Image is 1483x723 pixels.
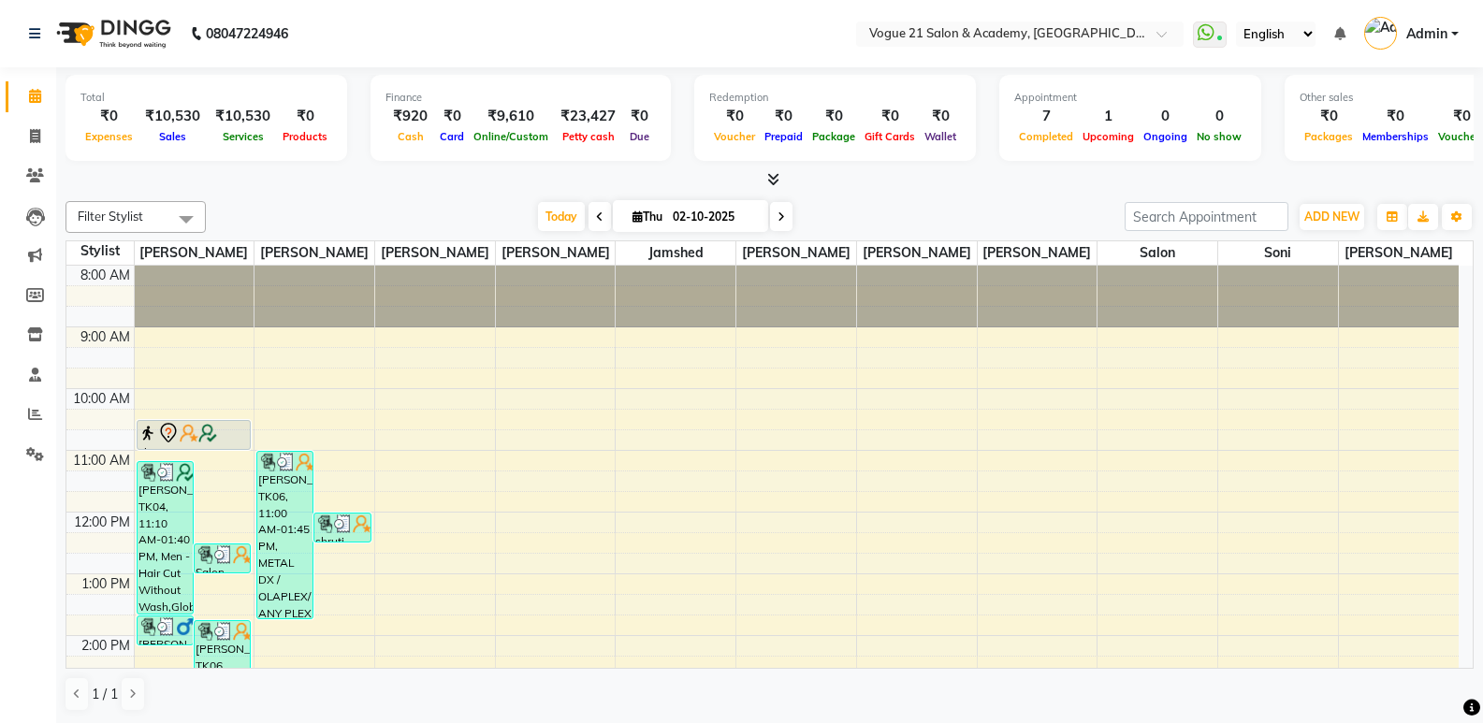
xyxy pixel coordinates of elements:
[616,241,735,265] span: Jamshed
[709,90,961,106] div: Redemption
[435,106,469,127] div: ₹0
[623,106,656,127] div: ₹0
[80,130,138,143] span: Expenses
[1014,106,1078,127] div: 7
[1139,130,1192,143] span: Ongoing
[1218,241,1338,265] span: soni
[1125,202,1288,231] input: Search Appointment
[807,106,860,127] div: ₹0
[1098,241,1217,265] span: salon
[1339,241,1459,265] span: [PERSON_NAME]
[254,241,374,265] span: [PERSON_NAME]
[80,90,332,106] div: Total
[385,90,656,106] div: Finance
[77,327,134,347] div: 9:00 AM
[69,389,134,409] div: 10:00 AM
[435,130,469,143] span: Card
[138,462,193,614] div: [PERSON_NAME], TK04, 11:10 AM-01:40 PM, Men - Hair Cut Without Wash,Global Colour(No [MEDICAL_DAT...
[278,106,332,127] div: ₹0
[154,130,191,143] span: Sales
[625,130,654,143] span: Due
[138,106,208,127] div: ₹10,530
[860,106,920,127] div: ₹0
[70,513,134,532] div: 12:00 PM
[393,130,429,143] span: Cash
[1014,90,1246,106] div: Appointment
[553,106,623,127] div: ₹23,427
[628,210,667,224] span: Thu
[1300,106,1358,127] div: ₹0
[538,202,585,231] span: Today
[1406,24,1447,44] span: Admin
[48,7,176,60] img: logo
[80,106,138,127] div: ₹0
[206,7,288,60] b: 08047224946
[257,452,313,618] div: [PERSON_NAME], TK06, 11:00 AM-01:45 PM, METAL DX / OLAPLEX/ ANY PLEX SERVICE - Hair Below Shoulde...
[920,130,961,143] span: Wallet
[709,130,760,143] span: Voucher
[496,241,616,265] span: [PERSON_NAME]
[195,621,250,680] div: [PERSON_NAME], TK06, 01:45 PM-02:45 PM, Bleaching/Normal Detan - Half Leg.,Premium(Manicure/Pedic...
[807,130,860,143] span: Package
[208,106,278,127] div: ₹10,530
[1300,204,1364,230] button: ADD NEW
[1139,106,1192,127] div: 0
[469,106,553,127] div: ₹9,610
[78,574,134,594] div: 1:00 PM
[920,106,961,127] div: ₹0
[77,266,134,285] div: 8:00 AM
[558,130,619,143] span: Petty cash
[1358,130,1433,143] span: Memberships
[78,209,143,224] span: Filter Stylist
[78,636,134,656] div: 2:00 PM
[195,544,250,572] div: Salon, TK03, 12:30 PM-01:00 PM, Men - Hair Cut Without Wash
[760,130,807,143] span: Prepaid
[469,130,553,143] span: Online/Custom
[709,106,760,127] div: ₹0
[1300,130,1358,143] span: Packages
[1358,106,1433,127] div: ₹0
[314,513,370,542] div: shruti [PERSON_NAME], TK02, 12:00 PM-12:30 PM, hair wash With Blow Dry - Hair Upto Waste
[1364,17,1397,50] img: Admin
[385,106,435,127] div: ₹920
[1192,106,1246,127] div: 0
[667,203,761,231] input: 2025-10-02
[978,241,1098,265] span: [PERSON_NAME]
[218,130,269,143] span: Services
[66,241,134,261] div: Stylist
[135,241,254,265] span: [PERSON_NAME]
[860,130,920,143] span: Gift Cards
[1014,130,1078,143] span: Completed
[736,241,856,265] span: [PERSON_NAME]
[1192,130,1246,143] span: No show
[1078,130,1139,143] span: Upcoming
[1304,210,1359,224] span: ADD NEW
[69,451,134,470] div: 11:00 AM
[857,241,977,265] span: [PERSON_NAME]
[278,130,332,143] span: Products
[375,241,495,265] span: [PERSON_NAME]
[1078,106,1139,127] div: 1
[92,685,118,704] span: 1 / 1
[138,421,251,449] div: shruti [PERSON_NAME], TK01, 10:30 AM-11:00 AM, hair wash With Blow Dry - Hair Upto Waste
[760,106,807,127] div: ₹0
[138,616,193,644] div: [PERSON_NAME], TK05, 01:40 PM-02:10 PM, [PERSON_NAME] - Crafting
